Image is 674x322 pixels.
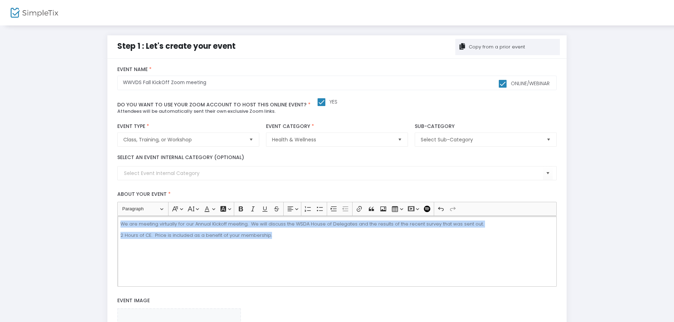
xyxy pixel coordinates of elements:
span: Do you want to use your zoom account to host this online event? [117,101,318,108]
p: We are meeting virtually for our Annual Kickoff meeting. We will discuss the WSDA House of Delega... [120,221,554,228]
label: Sub-Category [415,123,556,130]
button: Select [543,166,553,181]
label: Select an event internal category (optional) [117,154,244,161]
button: Paragraph [119,204,167,215]
span: Health & Wellness [272,136,392,143]
span: Paragraph [122,205,159,213]
label: About your event [114,187,560,202]
div: Rich Text Editor, main [117,216,556,287]
p: 2 Hours of CE. Price is included as a benefit of your membership. [120,232,554,239]
button: Select [246,133,256,146]
label: Event Category [266,123,408,130]
label: Event Name [117,66,556,73]
label: Event Type [117,123,259,130]
button: Select [544,133,554,146]
span: Class, Training, or Workshop [123,136,243,143]
button: Select [395,133,405,146]
span: Yes [328,98,337,105]
span: Select Sub-Category [421,136,540,143]
span: Online/Webinar [509,80,550,87]
h6: Attendees will be automatically sent their own exclusive Zoom links. [117,109,556,114]
span: Step 1 : Let's create your event [117,41,236,52]
input: What would you like to call your Event? [117,76,556,90]
input: Select Event Internal Category [124,170,543,177]
div: Editor toolbar [117,202,556,216]
kendo-dropdownlist: NO DATA FOUND [415,133,556,147]
span: Event Image [117,297,150,304]
div: Copy from a prior event [468,43,525,51]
